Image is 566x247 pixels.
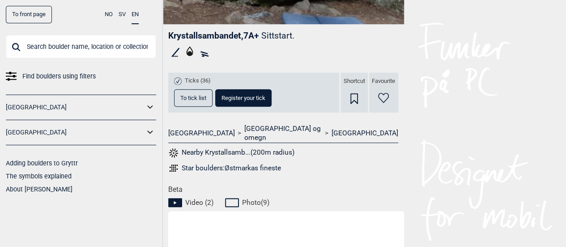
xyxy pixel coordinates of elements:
button: EN [132,6,139,24]
button: Nearby Krystallsamb...(200m radius) [168,147,295,159]
a: [GEOGRAPHIC_DATA] [6,101,145,114]
span: Photo ( 9 ) [242,198,269,207]
span: Video ( 2 ) [185,198,213,207]
button: NO [105,6,113,23]
span: To tick list [180,95,206,101]
a: Star boulders:Østmarkas fineste [168,163,398,173]
a: Find boulders using filters [6,70,156,83]
a: [GEOGRAPHIC_DATA] og omegn [244,124,322,143]
p: Sittstart. [261,30,294,41]
a: [GEOGRAPHIC_DATA] [332,129,398,138]
span: Favourite [372,78,395,85]
span: Krystallsambandet , 7A+ [168,30,259,41]
div: Star boulders: Østmarkas fineste [182,164,281,173]
input: Search boulder name, location or collection [6,35,156,58]
button: Register your tick [215,89,272,107]
span: Find boulders using filters [22,70,96,83]
a: Adding boulders to Gryttr [6,160,78,167]
a: To front page [6,6,52,23]
span: Register your tick [221,95,265,101]
div: Shortcut [340,73,368,113]
a: [GEOGRAPHIC_DATA] [168,129,235,138]
nav: > > [168,124,398,143]
button: SV [119,6,126,23]
a: The symbols explained [6,173,72,180]
a: [GEOGRAPHIC_DATA] [6,126,145,139]
button: To tick list [174,89,213,107]
a: About [PERSON_NAME] [6,186,72,193]
span: Ticks (36) [185,77,211,85]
